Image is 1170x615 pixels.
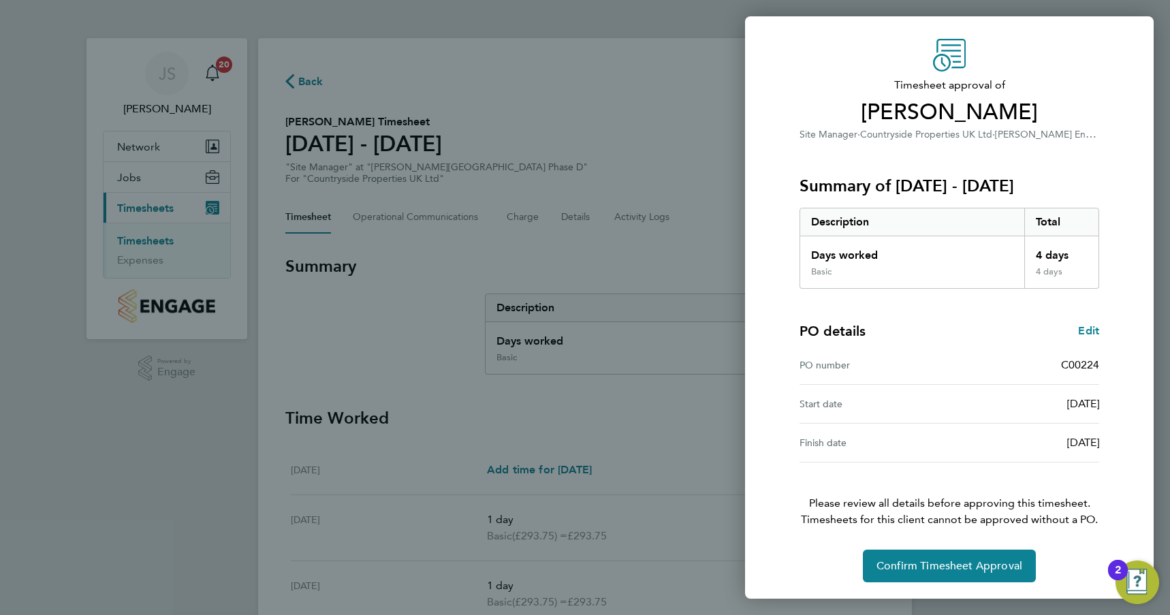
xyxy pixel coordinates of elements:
[1078,324,1099,337] span: Edit
[949,435,1099,451] div: [DATE]
[800,321,866,341] h4: PO details
[995,127,1129,140] span: [PERSON_NAME] End Phase D
[1078,323,1099,339] a: Edit
[783,462,1116,528] p: Please review all details before approving this timesheet.
[860,129,992,140] span: Countryside Properties UK Ltd
[811,266,832,277] div: Basic
[1024,208,1099,236] div: Total
[1024,266,1099,288] div: 4 days
[800,208,1024,236] div: Description
[800,435,949,451] div: Finish date
[800,357,949,373] div: PO number
[800,208,1099,289] div: Summary of 25 - 31 Aug 2025
[800,236,1024,266] div: Days worked
[800,99,1099,126] span: [PERSON_NAME]
[949,396,1099,412] div: [DATE]
[783,511,1116,528] span: Timesheets for this client cannot be approved without a PO.
[800,396,949,412] div: Start date
[1061,358,1099,371] span: C00224
[800,77,1099,93] span: Timesheet approval of
[863,550,1036,582] button: Confirm Timesheet Approval
[1115,570,1121,588] div: 2
[1116,561,1159,604] button: Open Resource Center, 2 new notifications
[800,129,857,140] span: Site Manager
[876,559,1022,573] span: Confirm Timesheet Approval
[857,129,860,140] span: ·
[800,175,1099,197] h3: Summary of [DATE] - [DATE]
[992,129,995,140] span: ·
[1024,236,1099,266] div: 4 days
